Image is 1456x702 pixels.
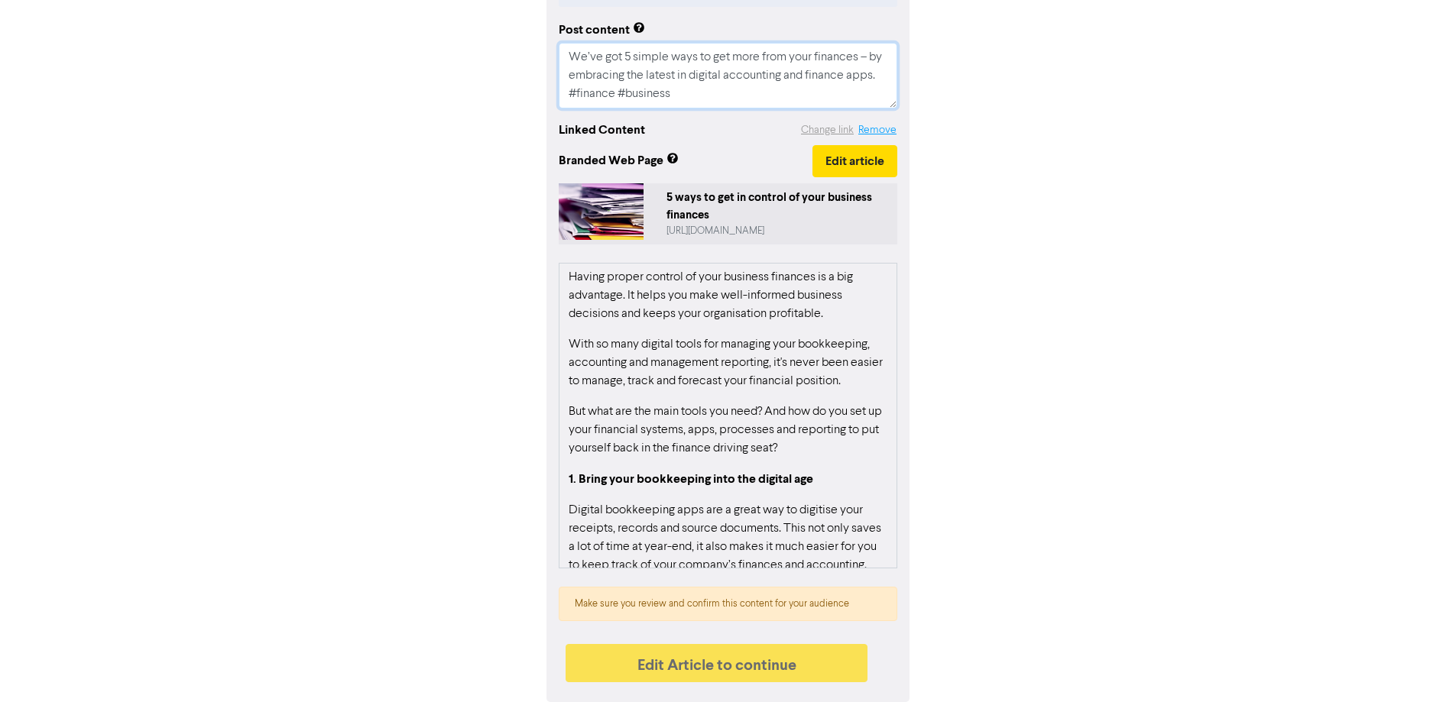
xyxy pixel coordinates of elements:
div: 5 ways to get in control of your business finances [666,189,891,224]
p: With so many digital tools for managing your bookkeeping, accounting and management reporting, it... [569,335,887,390]
button: Edit article [812,145,897,177]
div: Post content [559,21,645,39]
div: Make sure you review and confirm this content for your audience [559,587,897,621]
a: 5 ways to get in control of your business finances[URL][DOMAIN_NAME] [559,183,897,244]
p: Digital bookkeeping apps are a great way to digitise your receipts, records and source documents.... [569,501,887,648]
iframe: Chat Widget [1380,629,1456,702]
div: https://public2.bomamarketing.com/cp/3tccF2n3QPmhOUM3vGJRJ7?sa=PZeMUKF6 [666,224,891,238]
p: But what are the main tools you need? And how do you set up your financial systems, apps, process... [569,403,887,458]
strong: 1. Bring your bookkeeping into the digital age [569,471,813,487]
button: Change link [800,121,854,139]
button: Edit Article to continue [566,644,868,682]
p: Having proper control of your business finances is a big advantage. It helps you make well-inform... [569,268,887,323]
div: Linked Content [559,121,645,139]
textarea: We’ve got 5 simple ways to get more from your finances – by embracing the latest in digital accou... [559,43,897,108]
span: Branded Web Page [559,151,812,170]
img: 3tccF2n3QPmhOUM3vGJRJ7-alexander-grey-tn57JI3CewI-unsplash.jpg [559,183,644,240]
button: Remove [858,121,897,139]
